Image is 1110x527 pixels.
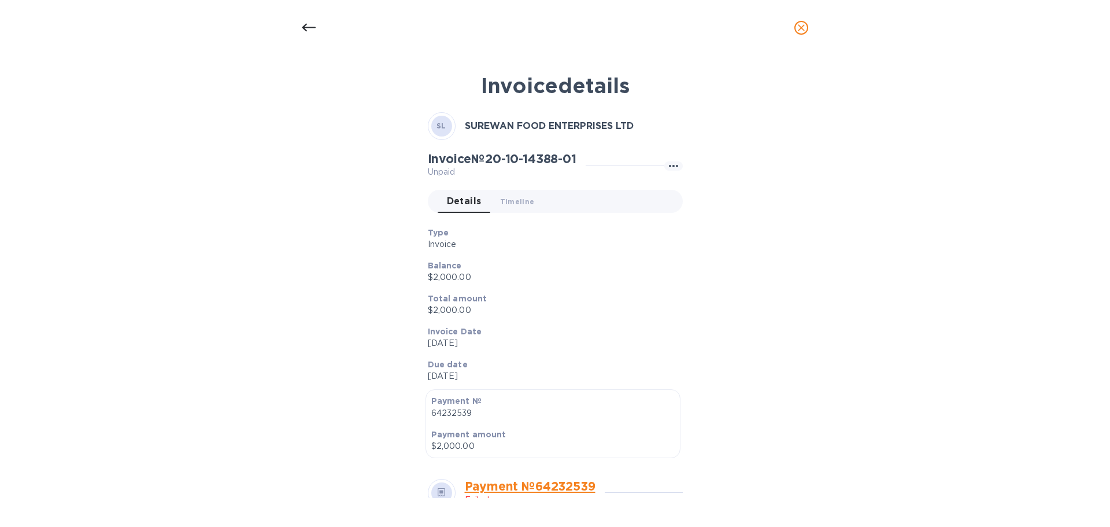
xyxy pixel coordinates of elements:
b: SL [436,121,446,130]
a: Payment № 64232539 [465,479,595,493]
p: [DATE] [428,337,674,349]
span: Timeline [500,196,535,208]
p: Unpaid [428,166,576,178]
p: Invoice [428,238,674,250]
b: Payment № [431,396,482,406]
p: Failed [465,494,595,506]
b: Invoice Date [428,327,482,336]
b: Due date [428,360,468,369]
p: $2,000.00 [428,304,674,316]
p: $2,000.00 [428,271,674,283]
span: Details [447,193,482,209]
b: Type [428,228,449,237]
h2: Invoice № 20-10-14388-01 [428,152,576,166]
p: $2,000.00 [431,440,675,452]
b: Balance [428,261,462,270]
b: Payment amount [431,430,506,439]
b: SUREWAN FOOD ENTERPRISES LTD [465,120,634,131]
b: Total amount [428,294,487,303]
p: [DATE] [428,370,674,382]
button: close [787,14,815,42]
b: Invoice details [481,73,630,98]
p: 64232539 [431,407,675,419]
